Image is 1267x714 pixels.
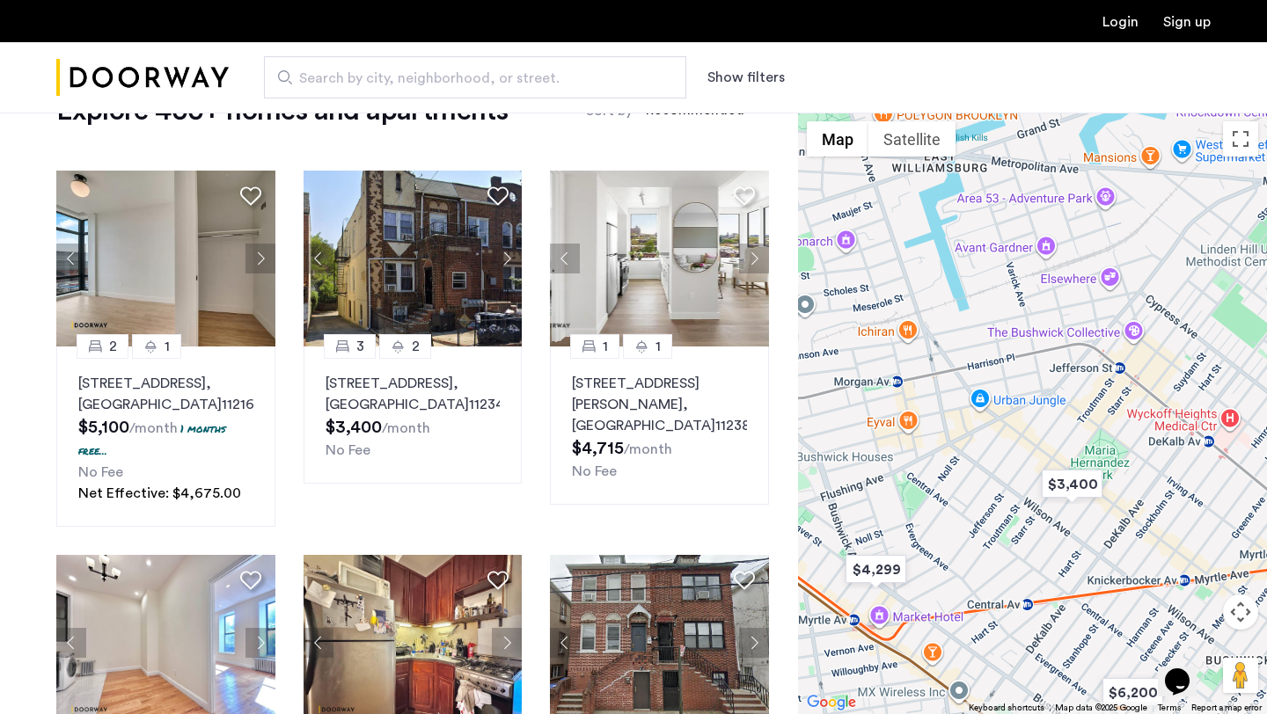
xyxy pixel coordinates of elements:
[304,628,333,658] button: Previous apartment
[550,346,769,505] a: 11[STREET_ADDRESS][PERSON_NAME], [GEOGRAPHIC_DATA]11238No Fee
[1095,673,1170,712] div: $6,200
[839,550,913,589] div: $4,299
[550,628,580,658] button: Previous apartment
[739,244,769,273] button: Next apartment
[492,244,522,273] button: Next apartment
[78,465,123,479] span: No Fee
[969,702,1044,714] button: Keyboard shortcuts
[304,346,523,484] a: 32[STREET_ADDRESS], [GEOGRAPHIC_DATA]11234No Fee
[572,373,747,436] p: [STREET_ADDRESS][PERSON_NAME] 11238
[1223,658,1258,693] button: Drag Pegman onto the map to open Street View
[412,336,420,357] span: 2
[304,171,523,346] img: 2016_638484540295233130.jpeg
[326,373,501,415] p: [STREET_ADDRESS] 11234
[572,464,617,478] span: No Fee
[1223,594,1258,630] button: Map camera controls
[382,421,430,435] sub: /month
[603,336,608,357] span: 1
[326,443,370,457] span: No Fee
[1102,15,1139,29] a: Login
[56,171,275,346] img: 2016_638673975962267132.jpeg
[326,419,382,436] span: $3,400
[572,440,624,457] span: $4,715
[1158,702,1181,714] a: Terms (opens in new tab)
[624,442,672,456] sub: /month
[1055,703,1147,712] span: Map data ©2025 Google
[802,691,861,714] img: Google
[1191,702,1262,714] a: Report a map error
[129,421,178,435] sub: /month
[264,56,686,98] input: Apartment Search
[245,244,275,273] button: Next apartment
[1223,121,1258,157] button: Toggle fullscreen view
[56,45,229,111] a: Cazamio Logo
[56,45,229,111] img: logo
[807,121,868,157] button: Show street map
[550,171,769,346] img: 2016_638666715889771230.jpeg
[1035,464,1110,504] div: $3,400
[739,628,769,658] button: Next apartment
[245,628,275,658] button: Next apartment
[56,244,86,273] button: Previous apartment
[299,68,637,89] span: Search by city, neighborhood, or street.
[165,336,170,357] span: 1
[655,336,661,357] span: 1
[56,628,86,658] button: Previous apartment
[802,691,861,714] a: Open this area in Google Maps (opens a new window)
[707,67,785,88] button: Show or hide filters
[56,346,275,527] a: 21[STREET_ADDRESS], [GEOGRAPHIC_DATA]112161 months free...No FeeNet Effective: $4,675.00
[304,244,333,273] button: Previous apartment
[550,244,580,273] button: Previous apartment
[109,336,117,357] span: 2
[78,419,129,436] span: $5,100
[492,628,522,658] button: Next apartment
[356,336,364,357] span: 3
[78,373,253,415] p: [STREET_ADDRESS] 11216
[1163,15,1211,29] a: Registration
[1158,644,1214,696] iframe: chat widget
[78,486,241,500] span: Net Effective: $4,675.00
[868,121,956,157] button: Show satellite imagery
